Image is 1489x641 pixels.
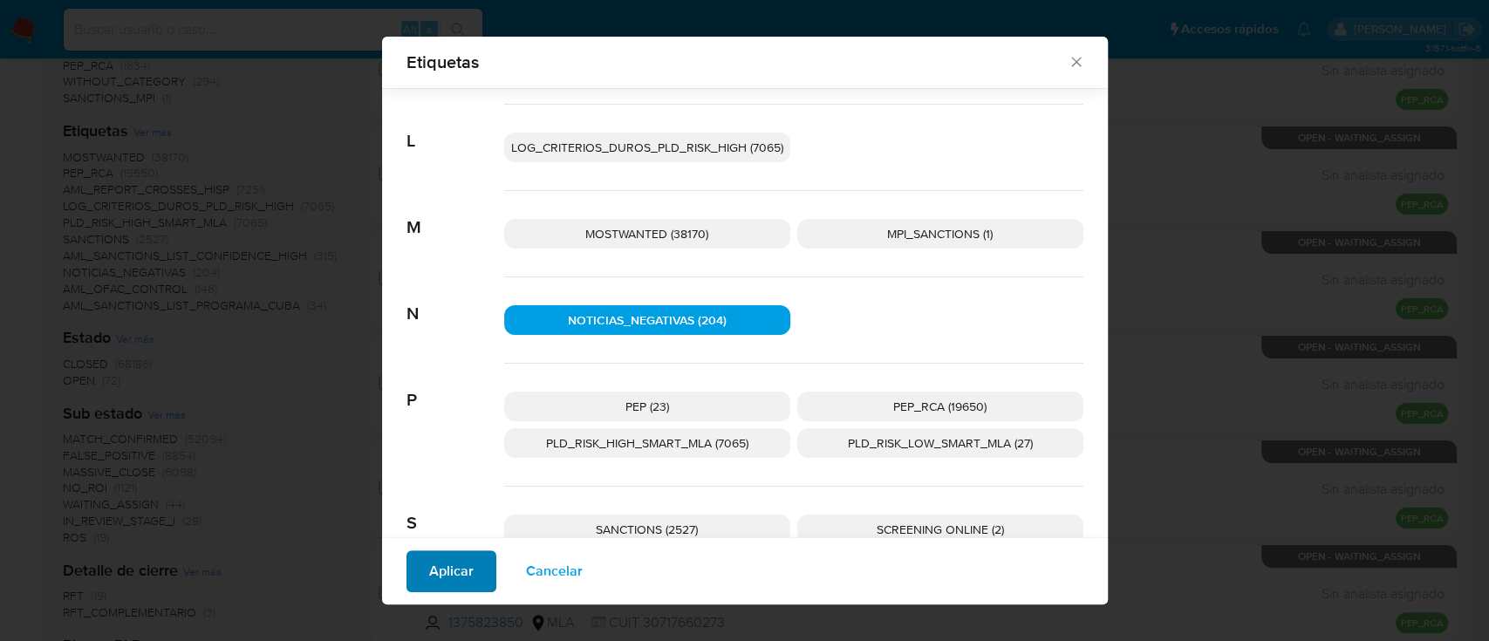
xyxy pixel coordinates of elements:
span: PLD_RISK_LOW_SMART_MLA (27) [848,434,1033,452]
div: NOTICIAS_NEGATIVAS (204) [504,305,790,335]
button: Cancelar [503,550,605,592]
div: PEP_RCA (19650) [797,392,1083,421]
span: Cancelar [526,552,583,590]
button: Cerrar [1068,53,1083,69]
span: LOG_CRITERIOS_DUROS_PLD_RISK_HIGH (7065) [511,139,783,156]
span: Etiquetas [406,53,1069,71]
span: MOSTWANTED (38170) [585,225,708,242]
span: PEP (23) [625,398,669,415]
div: SCREENING ONLINE (2) [797,515,1083,544]
span: N [406,277,504,324]
div: MOSTWANTED (38170) [504,219,790,249]
span: Aplicar [429,552,474,590]
div: MPI_SANCTIONS (1) [797,219,1083,249]
span: PEP_RCA (19650) [893,398,987,415]
span: MPI_SANCTIONS (1) [887,225,993,242]
span: NOTICIAS_NEGATIVAS (204) [568,311,727,329]
span: PLD_RISK_HIGH_SMART_MLA (7065) [546,434,748,452]
span: L [406,105,504,152]
div: SANCTIONS (2527) [504,515,790,544]
div: PLD_RISK_LOW_SMART_MLA (27) [797,428,1083,458]
span: M [406,191,504,238]
button: Aplicar [406,550,496,592]
span: SCREENING ONLINE (2) [877,521,1004,538]
span: SANCTIONS (2527) [596,521,698,538]
div: PEP (23) [504,392,790,421]
div: PLD_RISK_HIGH_SMART_MLA (7065) [504,428,790,458]
span: P [406,364,504,411]
div: LOG_CRITERIOS_DUROS_PLD_RISK_HIGH (7065) [504,133,790,162]
span: S [406,487,504,534]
